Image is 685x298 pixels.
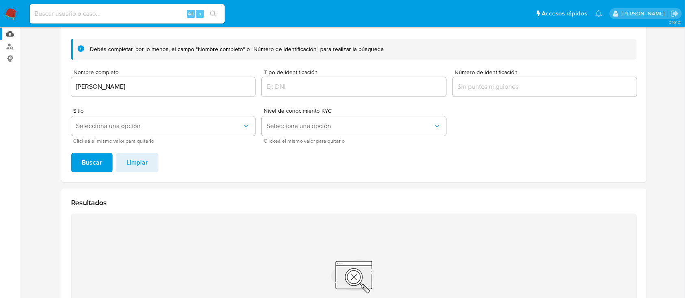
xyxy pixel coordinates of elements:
[199,10,201,17] span: s
[595,10,602,17] a: Notificaciones
[542,9,587,18] span: Accesos rápidos
[30,9,225,19] input: Buscar usuario o caso...
[188,10,194,17] span: Alt
[622,10,668,17] p: alan.cervantesmartinez@mercadolibre.com.mx
[669,19,681,26] span: 3.161.2
[205,8,221,19] button: search-icon
[670,9,679,18] a: Salir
